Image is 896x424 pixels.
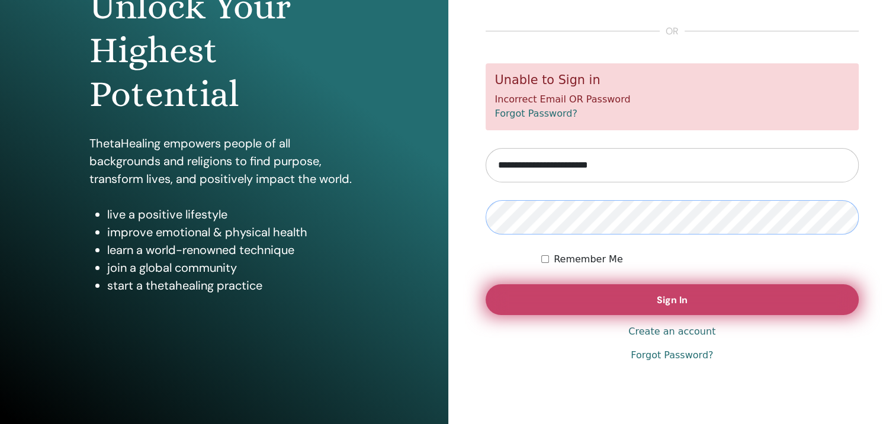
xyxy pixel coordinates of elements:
[631,348,713,362] a: Forgot Password?
[628,325,715,339] a: Create an account
[660,24,685,38] span: or
[495,73,850,88] h5: Unable to Sign in
[657,294,688,306] span: Sign In
[495,108,577,119] a: Forgot Password?
[107,241,358,259] li: learn a world-renowned technique
[554,252,623,266] label: Remember Me
[486,63,859,130] div: Incorrect Email OR Password
[89,134,358,188] p: ThetaHealing empowers people of all backgrounds and religions to find purpose, transform lives, a...
[541,252,859,266] div: Keep me authenticated indefinitely or until I manually logout
[107,205,358,223] li: live a positive lifestyle
[107,223,358,241] li: improve emotional & physical health
[107,259,358,277] li: join a global community
[486,284,859,315] button: Sign In
[107,277,358,294] li: start a thetahealing practice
